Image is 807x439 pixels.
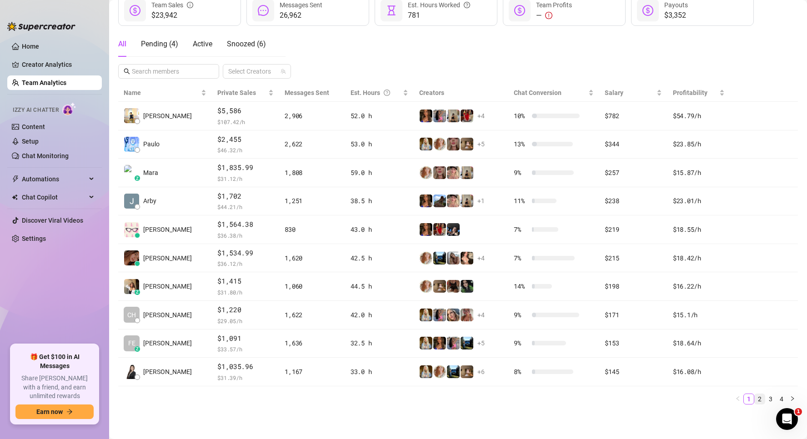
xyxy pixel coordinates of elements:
[124,279,139,294] img: Dennise
[433,110,446,122] img: Kota
[447,337,460,349] img: Kota
[605,367,662,377] div: $145
[461,138,473,150] img: Brooke
[124,222,139,237] img: Alexandra Lator…
[732,394,743,404] li: Previous Page
[12,194,18,200] img: Chat Copilot
[433,138,446,150] img: Amy Pond
[420,309,432,321] img: Kleio
[545,12,552,19] span: exclamation-circle
[514,338,528,348] span: 9 %
[605,281,662,291] div: $198
[447,365,460,378] img: Britt
[285,338,340,348] div: 1,636
[673,224,725,234] div: $18.55 /h
[605,168,662,178] div: $257
[514,139,528,149] span: 13 %
[605,139,662,149] div: $344
[118,84,212,102] th: Name
[351,338,408,348] div: 32.5 h
[128,338,135,348] span: FE
[15,374,94,401] span: Share [PERSON_NAME] with a friend, and earn unlimited rewards
[258,5,269,16] span: message
[124,364,139,379] img: Jessa Cadiogan
[217,276,274,287] span: $1,415
[776,394,787,404] li: 4
[135,346,140,352] div: z
[433,365,446,378] img: Amy Pond
[536,10,572,21] div: —
[22,217,83,224] a: Discover Viral Videos
[351,253,408,263] div: 42.5 h
[514,196,528,206] span: 11 %
[124,250,139,265] img: Danielle
[743,394,754,404] li: 1
[447,166,460,179] img: Tyra
[217,202,274,211] span: $ 44.21 /h
[217,105,274,116] span: $5,586
[351,88,401,98] div: Est. Hours
[217,191,274,202] span: $1,702
[143,281,192,291] span: [PERSON_NAME]
[461,166,473,179] img: Natasha
[143,338,192,348] span: [PERSON_NAME]
[461,252,473,264] img: Kaybunnie
[143,224,192,234] span: [PERSON_NAME]
[22,152,69,160] a: Chat Monitoring
[605,338,662,348] div: $153
[514,111,528,121] span: 10 %
[420,365,432,378] img: Kleio
[285,89,329,96] span: Messages Sent
[447,252,460,264] img: Kat Hobbs VIP
[447,138,460,150] img: Mila Steele
[514,168,528,178] span: 9 %
[408,10,470,21] span: 781
[744,394,754,404] a: 1
[673,310,725,320] div: $15.1 /h
[477,253,485,263] span: + 4
[285,139,340,149] div: 2,622
[22,123,45,130] a: Content
[124,68,130,75] span: search
[143,139,160,149] span: Paulo
[514,310,528,320] span: 9 %
[217,304,274,315] span: $1,220
[22,57,95,72] a: Creator Analytics
[790,396,795,401] span: right
[217,316,274,325] span: $ 29.05 /h
[433,309,446,321] img: Kota
[285,224,340,234] div: 830
[135,289,140,295] div: z
[217,145,274,155] span: $ 46.32 /h
[755,394,765,404] a: 2
[285,310,340,320] div: 1,622
[477,367,485,377] span: + 6
[124,88,199,98] span: Name
[66,409,73,415] span: arrow-right
[433,223,446,236] img: Caroline
[143,253,192,263] span: [PERSON_NAME]
[461,195,473,207] img: Natasha
[477,139,485,149] span: + 5
[280,1,322,9] span: Messages Sent
[673,89,707,96] span: Profitability
[765,394,776,404] li: 3
[22,172,86,186] span: Automations
[351,168,408,178] div: 59.0 h
[514,253,528,263] span: 7 %
[605,253,662,263] div: $215
[514,89,561,96] span: Chat Conversion
[217,361,274,372] span: $1,035.96
[642,5,653,16] span: dollar-circle
[351,196,408,206] div: 38.5 h
[461,280,473,293] img: Salem
[795,408,802,415] span: 1
[420,138,432,150] img: Kleio
[217,162,274,173] span: $1,835.99
[732,394,743,404] button: left
[217,344,274,354] span: $ 33.57 /h
[227,40,266,48] span: Snoozed ( 6 )
[143,111,192,121] span: [PERSON_NAME]
[514,224,528,234] span: 7 %
[151,10,193,21] span: $23,942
